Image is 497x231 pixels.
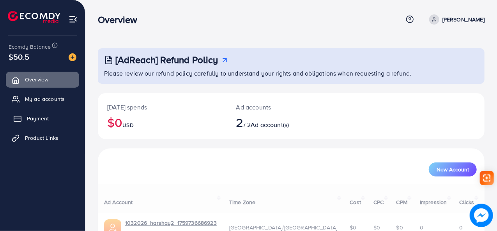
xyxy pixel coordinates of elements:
img: image [69,53,76,61]
span: Overview [25,76,48,83]
img: image [470,204,493,227]
span: Ad account(s) [251,120,289,129]
span: New Account [437,167,469,172]
span: Ecomdy Balance [9,43,51,51]
button: New Account [429,162,477,176]
a: Overview [6,72,79,87]
span: $50.5 [9,51,29,62]
h3: [AdReach] Refund Policy [115,54,218,65]
img: menu [69,15,78,24]
a: My ad accounts [6,91,79,107]
h2: $0 [107,115,218,130]
p: [DATE] spends [107,102,218,112]
span: 2 [236,113,244,131]
p: Please review our refund policy carefully to understand your rights and obligations when requesti... [104,69,480,78]
p: [PERSON_NAME] [442,15,485,24]
a: Payment [6,111,79,126]
h2: / 2 [236,115,314,130]
img: logo [8,11,60,23]
a: [PERSON_NAME] [426,14,485,25]
h3: Overview [98,14,143,25]
span: USD [122,121,133,129]
span: Payment [27,115,49,122]
a: Product Links [6,130,79,146]
span: Product Links [25,134,58,142]
span: My ad accounts [25,95,65,103]
p: Ad accounts [236,102,314,112]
